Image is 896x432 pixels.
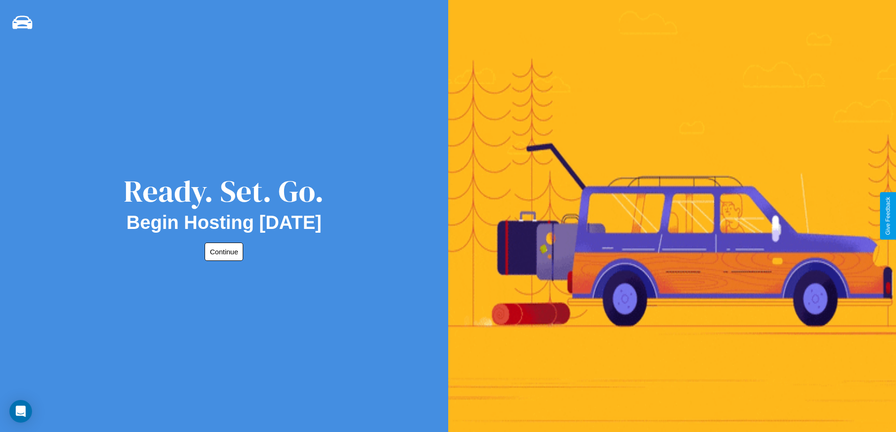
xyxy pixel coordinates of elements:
button: Continue [205,243,243,261]
div: Give Feedback [885,197,891,235]
div: Ready. Set. Go. [124,170,324,212]
div: Open Intercom Messenger [9,400,32,423]
h2: Begin Hosting [DATE] [127,212,322,233]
